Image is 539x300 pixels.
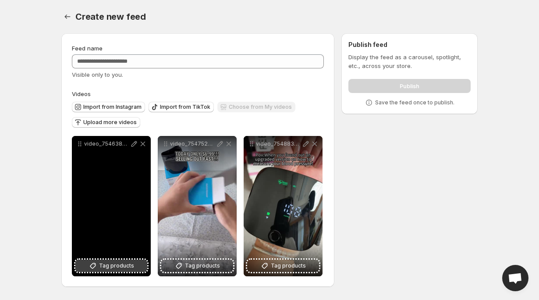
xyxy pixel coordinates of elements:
[256,140,301,147] p: video_7548830998314667295
[83,104,142,111] span: Import from Instagram
[84,140,130,147] p: video_7546387642095652151
[72,71,123,78] span: Visible only to you.
[149,102,214,112] button: Import from TikTok
[271,261,306,270] span: Tag products
[375,99,454,106] p: Save the feed once to publish.
[72,117,140,128] button: Upload more videos
[72,90,91,97] span: Videos
[61,11,74,23] button: Settings
[72,136,151,276] div: video_7546387642095652151Tag products
[72,45,103,52] span: Feed name
[170,140,216,147] p: video_7547520134496275767
[99,261,134,270] span: Tag products
[348,53,471,70] p: Display the feed as a carousel, spotlight, etc., across your store.
[75,11,146,22] span: Create new feed
[185,261,220,270] span: Tag products
[161,260,233,272] button: Tag products
[247,260,319,272] button: Tag products
[158,136,237,276] div: video_7547520134496275767Tag products
[244,136,323,276] div: video_7548830998314667295Tag products
[160,104,210,111] span: Import from TikTok
[72,102,145,112] button: Import from Instagram
[348,40,471,49] h2: Publish feed
[502,265,528,291] div: Open chat
[83,119,137,126] span: Upload more videos
[75,260,147,272] button: Tag products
